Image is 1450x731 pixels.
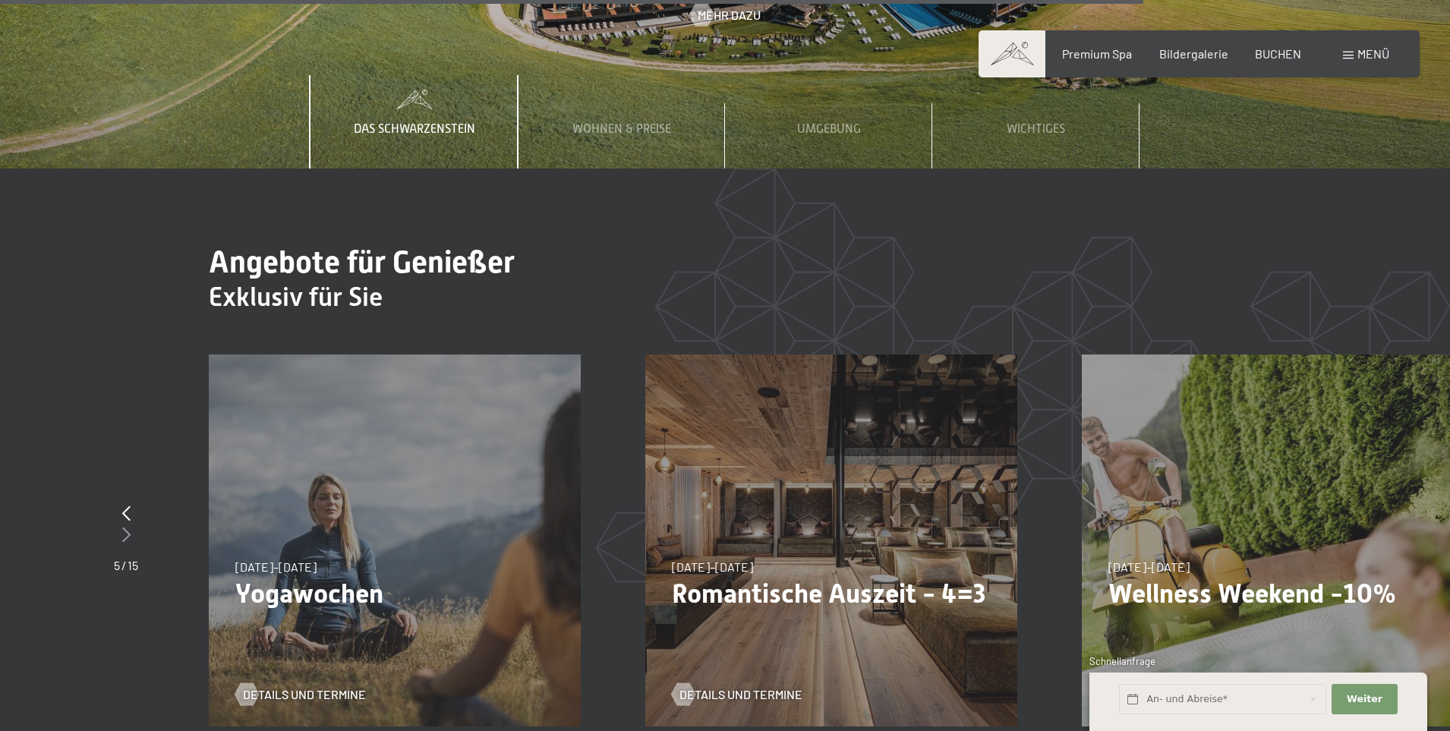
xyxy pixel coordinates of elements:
span: Details und Termine [243,686,366,703]
span: [DATE]–[DATE] [235,559,317,574]
span: Mehr dazu [698,7,761,24]
a: Details und Termine [672,686,802,703]
span: Angebote für Genießer [209,244,515,280]
span: Menü [1357,46,1389,61]
span: [DATE]–[DATE] [1108,559,1190,574]
button: Weiter [1332,684,1397,715]
span: Weiter [1347,692,1382,706]
span: 5 [114,558,120,572]
span: Wohnen & Preise [572,122,671,136]
a: BUCHEN [1255,46,1301,61]
span: Das Schwarzenstein [354,122,475,136]
span: Umgebung [797,122,861,136]
span: 15 [128,558,138,572]
span: Schnellanfrage [1089,655,1155,667]
span: Exklusiv für Sie [209,282,383,312]
a: Premium Spa [1062,46,1132,61]
span: Details und Termine [679,686,802,703]
p: Romantische Auszeit - 4=3 [672,578,991,610]
span: [DATE]–[DATE] [672,559,753,574]
span: Wichtiges [1007,122,1065,136]
p: Yogawochen [235,578,554,610]
a: Details und Termine [235,686,366,703]
a: Mehr dazu [690,7,761,24]
p: Wellness Weekend -10% [1108,578,1427,610]
a: Bildergalerie [1159,46,1228,61]
span: / [121,558,126,572]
